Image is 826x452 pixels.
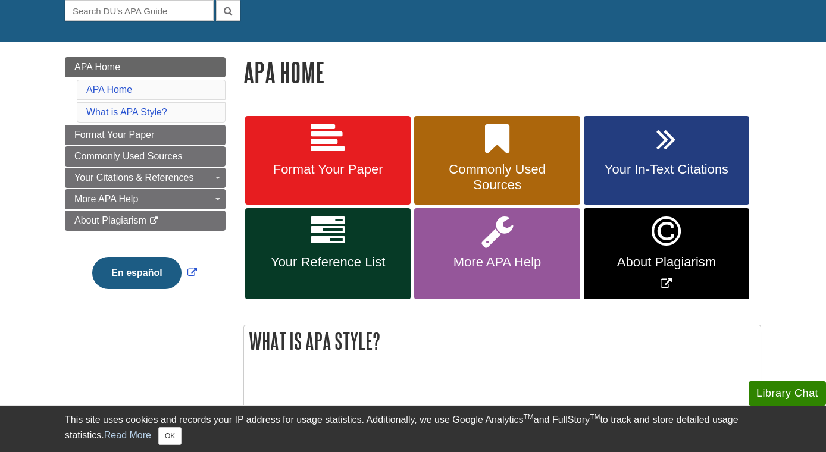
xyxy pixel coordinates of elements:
a: Commonly Used Sources [65,146,226,167]
a: What is APA Style? [86,107,167,117]
a: Your Citations & References [65,168,226,188]
span: Format Your Paper [74,130,154,140]
i: This link opens in a new window [149,217,159,225]
a: Link opens in new window [584,208,749,299]
div: Guide Page Menu [65,57,226,309]
span: Commonly Used Sources [74,151,182,161]
span: More APA Help [74,194,138,204]
h1: APA Home [243,57,761,87]
span: Your Citations & References [74,172,193,183]
a: Link opens in new window [89,268,199,278]
a: Format Your Paper [245,116,411,205]
span: Format Your Paper [254,162,402,177]
a: More APA Help [414,208,580,299]
button: Library Chat [749,381,826,406]
button: En español [92,257,181,289]
span: Your In-Text Citations [593,162,740,177]
a: APA Home [65,57,226,77]
a: Format Your Paper [65,125,226,145]
span: About Plagiarism [593,255,740,270]
sup: TM [590,413,600,421]
a: Your Reference List [245,208,411,299]
a: Your In-Text Citations [584,116,749,205]
div: This site uses cookies and records your IP address for usage statistics. Additionally, we use Goo... [65,413,761,445]
a: Commonly Used Sources [414,116,580,205]
a: Read More [104,430,151,440]
a: APA Home [86,84,132,95]
span: About Plagiarism [74,215,146,225]
span: More APA Help [423,255,571,270]
button: Close [158,427,182,445]
span: APA Home [74,62,120,72]
span: Commonly Used Sources [423,162,571,193]
span: Your Reference List [254,255,402,270]
h2: What is APA Style? [244,325,761,357]
sup: TM [523,413,533,421]
a: More APA Help [65,189,226,209]
a: About Plagiarism [65,211,226,231]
